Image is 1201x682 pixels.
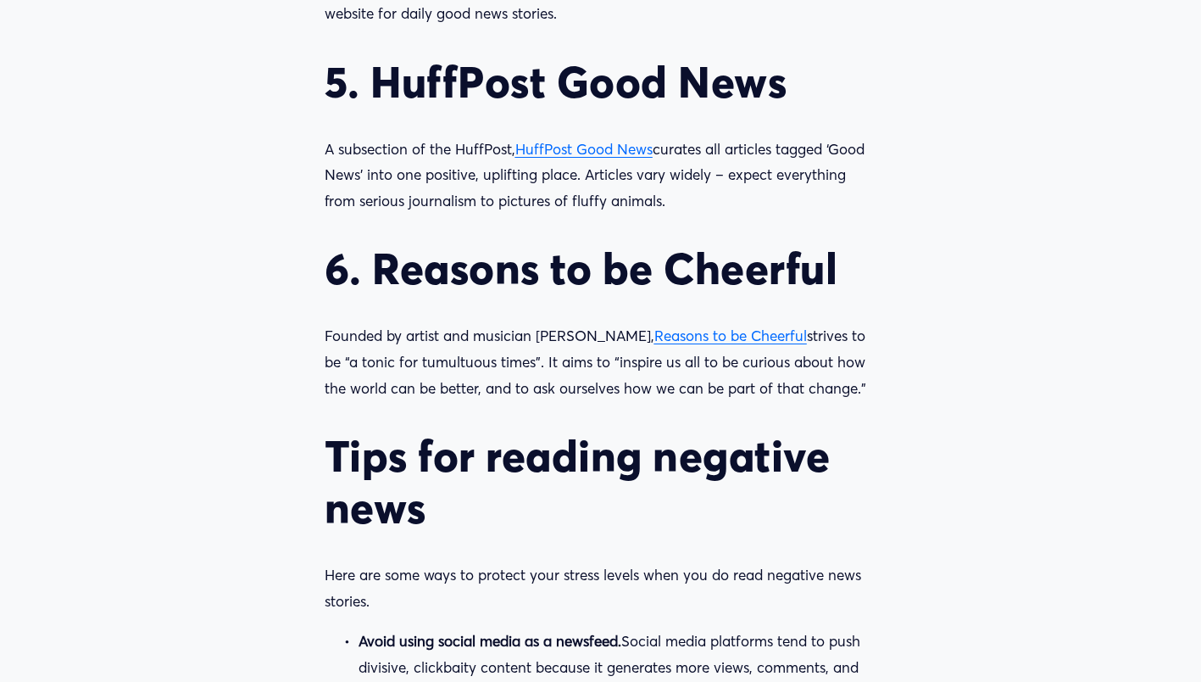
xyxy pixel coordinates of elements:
[325,137,877,215] p: A subsection of the HuffPost, curates all articles tagged ‘Good News’ into one positive, upliftin...
[325,430,877,534] h2: Tips for reading negative news
[515,140,653,158] a: HuffPost Good News
[325,243,877,294] h2: 6. Reasons to be Cheerful
[359,632,621,650] strong: Avoid using social media as a newsfeed.
[325,562,877,614] p: Here are some ways to protect your stress levels when you do read negative news stories.
[325,56,877,108] h2: 5. HuffPost Good News
[654,327,807,344] a: Reasons to be Cheerful
[325,323,877,401] p: Founded by artist and musician [PERSON_NAME], strives to be “a tonic for tumultuous times”. It ai...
